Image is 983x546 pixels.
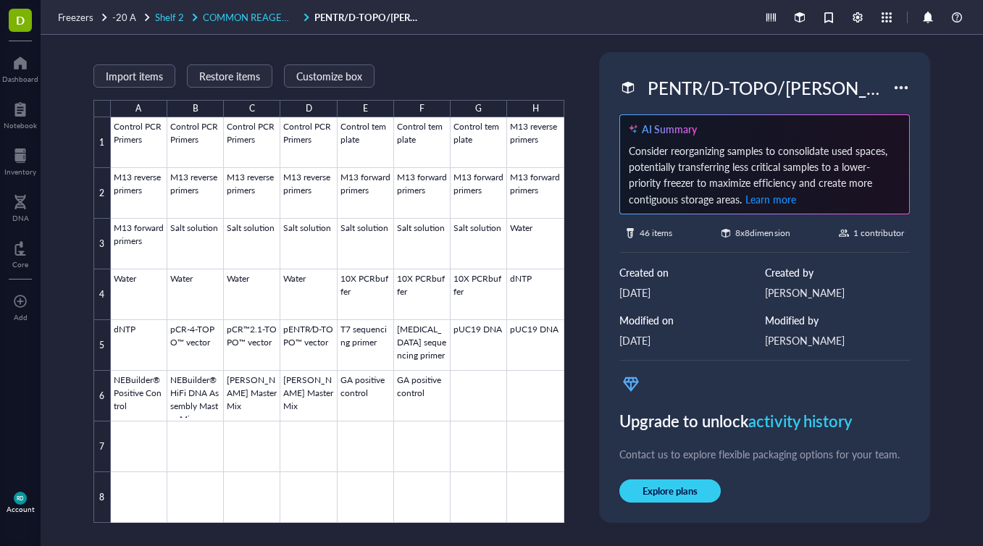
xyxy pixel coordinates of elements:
a: PENTR/D-TOPO/[PERSON_NAME] Assembly CLONING KIT [314,11,423,24]
div: 5 [93,320,111,371]
a: Core [12,237,28,269]
a: Notebook [4,98,37,130]
div: Contact us to explore flexible packaging options for your team. [619,446,911,462]
button: Explore plans [619,479,721,503]
div: Notebook [4,121,37,130]
div: Inventory [4,167,36,176]
div: DNA [12,214,29,222]
div: Upgrade to unlock [619,407,911,434]
span: Shelf 2 [155,10,184,24]
div: Add [14,313,28,322]
button: Learn more [745,190,797,208]
button: Import items [93,64,175,88]
div: 8 [93,472,111,523]
button: Customize box [284,64,375,88]
div: Modified on [619,312,765,328]
div: 8 x 8 dimension [735,226,790,240]
button: Restore items [187,64,272,88]
div: Dashboard [2,75,38,83]
div: [DATE] [619,285,765,301]
div: H [532,100,539,117]
div: [PERSON_NAME] [765,332,911,348]
div: Consider reorganizing samples to consolidate used spaces, potentially transferring less critical ... [629,143,901,208]
div: 1 [93,117,111,168]
a: Shelf 2COMMON REAGENTS [155,11,311,24]
div: A [135,100,141,117]
div: Created on [619,264,765,280]
div: AI Summary [642,121,697,137]
div: [DATE] [619,332,765,348]
span: Explore plans [643,484,698,497]
div: 6 [93,371,111,421]
div: [PERSON_NAME] [765,285,911,301]
a: Inventory [4,144,36,176]
span: Freezers [58,10,93,24]
a: -20 A [112,11,152,24]
div: 46 items [640,226,672,240]
div: F [419,100,424,117]
div: 3 [93,219,111,269]
span: Import items [106,70,163,82]
div: B [193,100,198,117]
span: D [16,11,25,29]
div: 1 contributor [853,226,904,240]
div: Account [7,505,35,513]
div: Modified by [765,312,911,328]
span: -20 A [112,10,136,24]
div: 4 [93,269,111,320]
span: COMMON REAGENTS [203,10,300,24]
span: Customize box [296,70,362,82]
a: Explore plans [619,479,911,503]
a: Dashboard [2,51,38,83]
div: Created by [765,264,911,280]
span: activity history [748,409,852,432]
div: 7 [93,421,111,472]
span: Learn more [745,192,796,206]
a: Freezers [58,11,109,24]
div: E [363,100,368,117]
div: C [249,100,255,117]
a: DNA [12,190,29,222]
div: G [475,100,482,117]
div: D [306,100,312,117]
span: RD [17,495,24,502]
div: PENTR/D-TOPO/[PERSON_NAME] Assembly CLONING KIT [641,72,893,103]
div: 2 [93,168,111,219]
div: Core [12,260,28,269]
span: Restore items [199,70,260,82]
